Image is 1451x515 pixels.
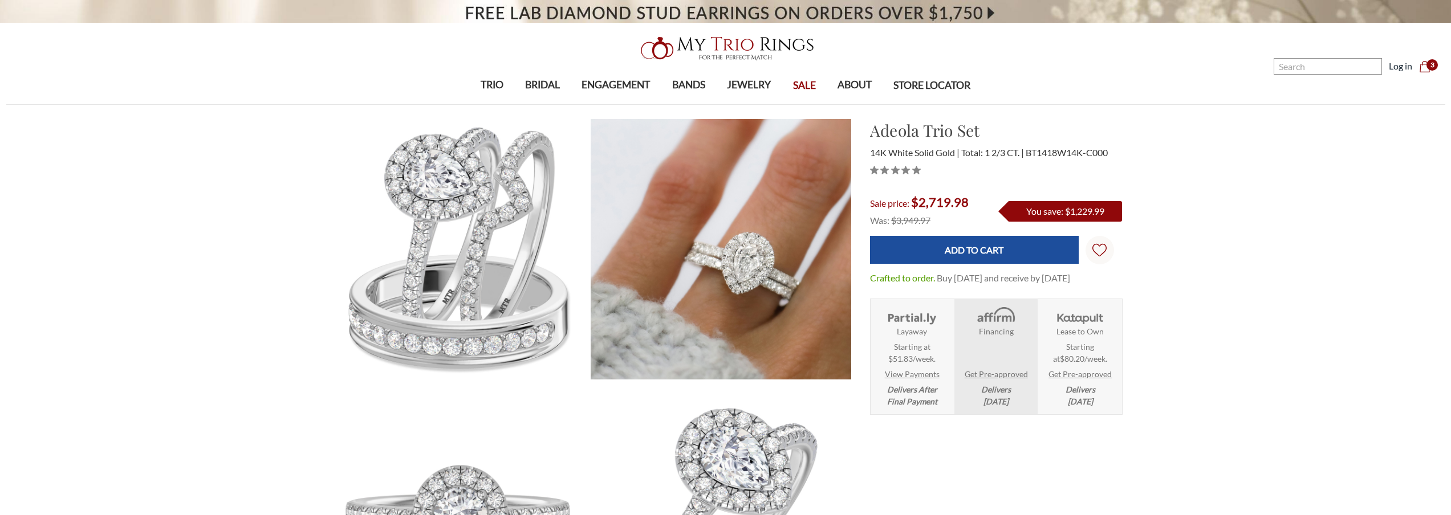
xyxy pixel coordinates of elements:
[793,78,816,93] span: SALE
[893,78,970,93] span: STORE LOCATOR
[870,215,889,226] span: Was:
[870,236,1079,264] input: Add to Cart
[1419,61,1430,72] svg: cart.cart_preview
[1068,397,1093,406] span: [DATE]
[421,30,1030,67] a: My Trio Rings
[981,383,1011,407] em: Delivers
[891,215,930,226] span: $3,949.97
[954,299,1037,414] li: Affirm
[885,368,940,380] a: View Payments
[582,77,650,92] span: ENGAGEMENT
[887,383,937,407] em: Delivers After Final Payment
[1054,306,1107,325] img: Katapult
[1092,207,1107,293] svg: Wish Lists
[716,67,782,104] a: JEWELRY
[672,77,705,92] span: BANDS
[870,147,960,158] span: 14K White Solid Gold
[743,104,755,105] button: submenu toggle
[635,30,817,67] img: My Trio Rings
[849,104,860,105] button: submenu toggle
[871,299,953,414] li: Layaway
[591,119,851,379] img: Photo of Adeola 1 2/3 ct tw. Lab Grown Pear Solitaire Trio Set 14K White Gold [BT1418W-C000]
[1056,325,1104,337] strong: Lease to Own
[514,67,571,104] a: BRIDAL
[1026,206,1104,216] span: You save: $1,229.99
[330,119,590,379] img: Photo of Adeola 1 2/3 ct tw. Lab Grown Pear Solitaire Trio Set 14K White Gold [BT1418W-C000]
[888,341,936,365] span: Starting at $51.83/week.
[961,147,1024,158] span: Total: 1 2/3 CT.
[782,67,826,104] a: SALE
[537,104,548,105] button: submenu toggle
[470,67,514,104] a: TRIO
[1086,236,1114,264] a: Wish Lists
[870,271,935,285] dt: Crafted to order.
[525,77,560,92] span: BRIDAL
[1026,147,1108,158] span: BT1418W14K-C000
[1042,341,1118,365] span: Starting at .
[1048,368,1112,380] a: Get Pre-approved
[911,194,969,210] span: $2,719.98
[683,104,694,105] button: submenu toggle
[1060,354,1105,363] span: $80.20/week
[1419,59,1437,73] a: Cart with 0 items
[883,67,981,104] a: STORE LOCATOR
[661,67,716,104] a: BANDS
[727,77,771,92] span: JEWELRY
[983,397,1009,406] span: [DATE]
[827,67,883,104] a: ABOUT
[486,104,498,105] button: submenu toggle
[897,325,927,337] strong: Layaway
[1039,299,1121,414] li: Katapult
[838,77,872,92] span: ABOUT
[969,306,1022,325] img: Affirm
[481,77,503,92] span: TRIO
[870,198,909,209] span: Sale price:
[965,368,1028,380] a: Get Pre-approved
[937,271,1070,285] dd: Buy [DATE] and receive by [DATE]
[979,325,1014,337] strong: Financing
[571,67,661,104] a: ENGAGEMENT
[885,306,938,325] img: Layaway
[1426,59,1438,71] span: 3
[1389,59,1412,73] a: Log in
[870,118,1123,142] h1: Adeola Trio Set
[1274,58,1382,75] input: Search
[610,104,621,105] button: submenu toggle
[1066,383,1095,407] em: Delivers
